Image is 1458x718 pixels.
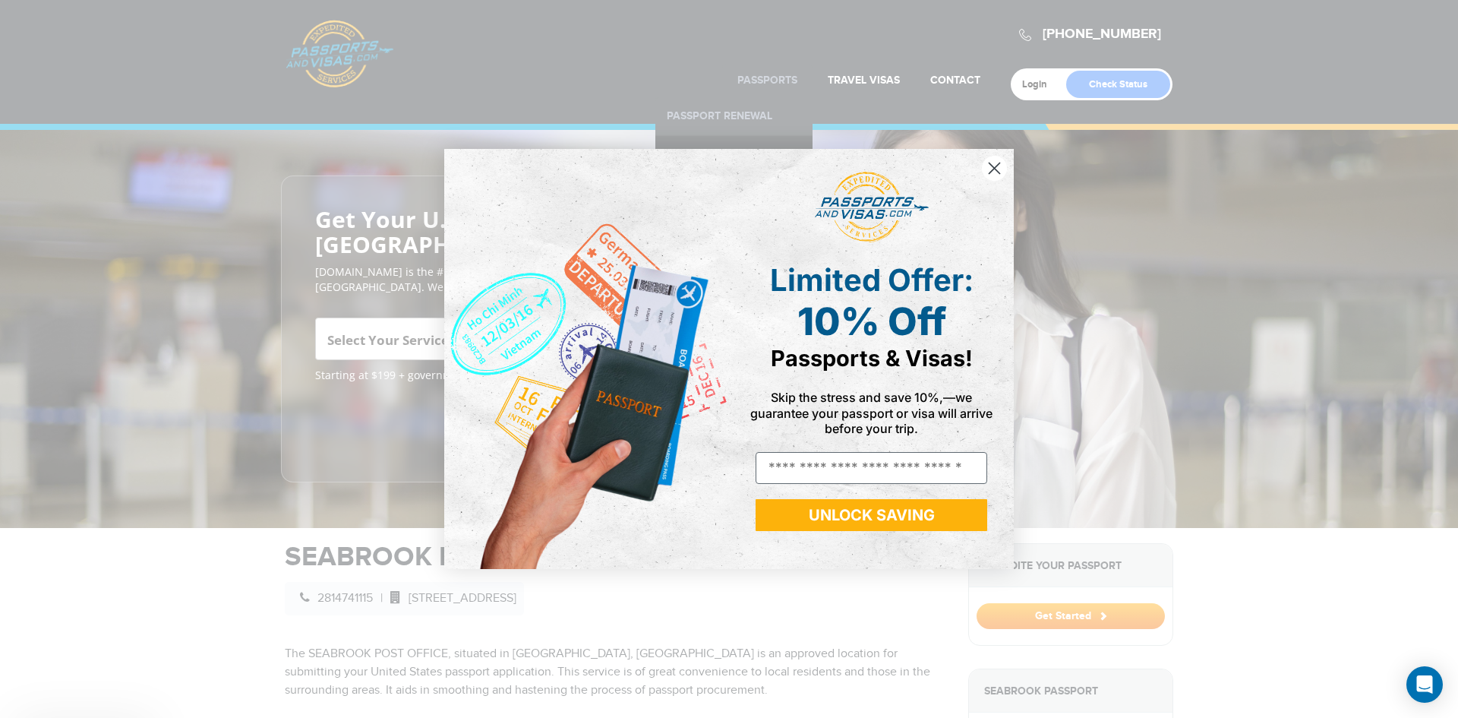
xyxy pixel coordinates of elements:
div: Open Intercom Messenger [1406,666,1443,703]
span: 10% Off [797,299,946,344]
span: Limited Offer: [770,261,974,299]
button: Close dialog [981,155,1008,182]
span: Skip the stress and save 10%,—we guarantee your passport or visa will arrive before your trip. [750,390,993,435]
img: passports and visas [815,172,929,243]
button: UNLOCK SAVING [756,499,987,531]
span: Passports & Visas! [771,345,973,372]
img: de9cda0d-0715-46ca-9a25-073762a91ba7.png [444,149,729,569]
